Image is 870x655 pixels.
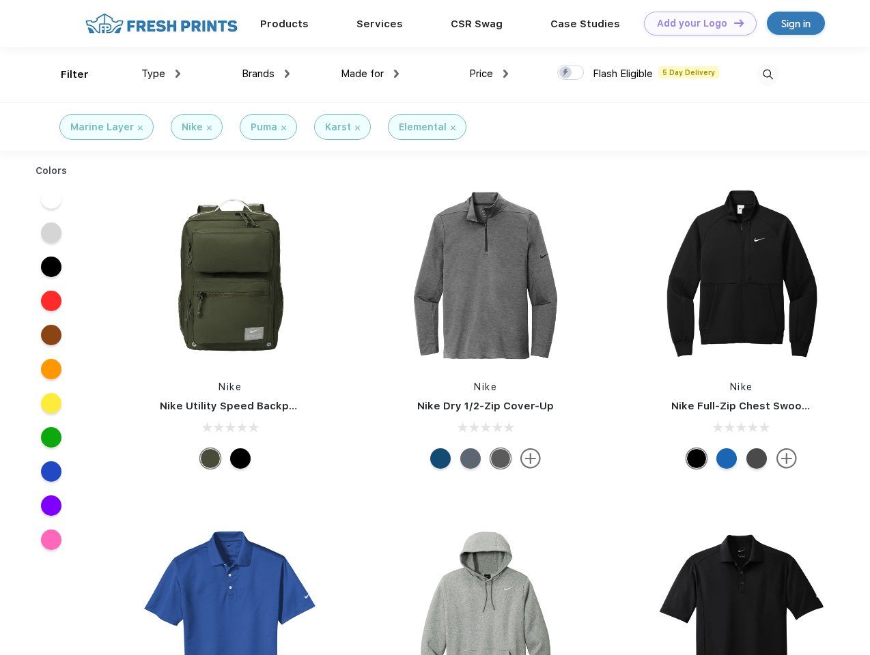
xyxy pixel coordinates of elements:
div: Filter [61,67,89,83]
div: Sign in [781,16,811,31]
div: Navy Heather [460,448,481,469]
div: Colors [25,164,78,178]
span: 5 Day Delivery [658,66,719,78]
div: Black [230,448,251,469]
img: filter_cancel.svg [138,126,143,130]
span: Flash Eligible [593,68,653,80]
a: Nike Utility Speed Backpack [160,400,307,412]
div: Karst [325,120,351,134]
a: Nike [474,381,497,392]
img: dropdown.png [285,70,290,78]
img: DT [734,19,744,27]
div: Add your Logo [657,18,727,29]
span: Made for [341,68,384,80]
img: more.svg [520,448,541,469]
span: Price [469,68,493,80]
span: Brands [242,68,275,80]
div: Anthracite [746,448,767,469]
a: Products [260,18,309,30]
img: dropdown.png [394,70,399,78]
span: Type [141,68,165,80]
a: Nike Full-Zip Chest Swoosh Jacket [671,400,853,412]
img: more.svg [776,448,797,469]
a: CSR Swag [451,18,503,30]
div: Royal [716,448,737,469]
img: filter_cancel.svg [207,126,212,130]
img: fo%20logo%202.webp [81,12,242,35]
img: filter_cancel.svg [281,126,286,130]
div: Nike [182,120,203,134]
img: desktop_search.svg [757,63,779,86]
img: dropdown.png [176,70,180,78]
div: Black [686,448,707,469]
img: dropdown.png [503,70,508,78]
a: Nike Dry 1/2-Zip Cover-Up [417,400,554,412]
a: Nike [219,381,242,392]
div: Marine Layer [70,120,134,134]
a: Sign in [767,12,825,35]
img: filter_cancel.svg [355,126,360,130]
a: Services [356,18,403,30]
div: Gym Blue [430,448,451,469]
img: func=resize&h=266 [651,185,832,366]
img: filter_cancel.svg [451,126,455,130]
div: Cargo Khaki [200,448,221,469]
img: func=resize&h=266 [395,185,576,366]
div: Black Heather [490,448,511,469]
div: Puma [251,120,277,134]
img: func=resize&h=266 [139,185,321,366]
a: Nike [730,381,753,392]
div: Elemental [399,120,447,134]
